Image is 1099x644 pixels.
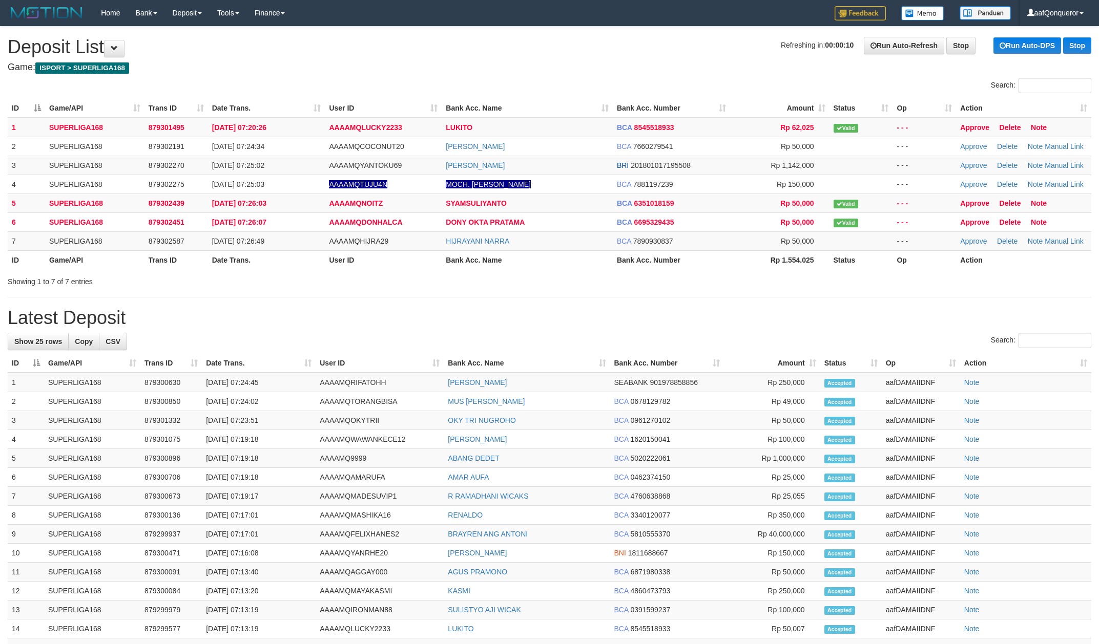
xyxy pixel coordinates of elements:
[44,411,140,430] td: SUPERLIGA168
[8,525,44,544] td: 9
[446,180,531,188] a: MOCH. [PERSON_NAME]
[446,142,505,151] a: [PERSON_NAME]
[45,118,144,137] td: SUPERLIGA168
[8,487,44,506] td: 7
[614,511,629,519] span: BCA
[316,373,444,392] td: AAAAMQRIFATOHH
[997,142,1018,151] a: Delete
[964,549,980,557] a: Note
[630,511,670,519] span: Copy 3340120077 to clipboard
[8,37,1091,57] h1: Deposit List
[956,99,1091,118] th: Action: activate to sort column ascending
[316,354,444,373] th: User ID: activate to sort column ascending
[882,392,960,411] td: aafDAMAIIDNF
[617,199,632,207] span: BCA
[724,392,820,411] td: Rp 49,000
[140,449,202,468] td: 879300896
[316,563,444,582] td: AAAAMQAGGAY000
[964,511,980,519] a: Note
[8,62,1091,73] h4: Game:
[830,250,893,269] th: Status
[8,212,45,231] td: 6
[212,180,264,188] span: [DATE] 07:25:03
[8,5,86,20] img: MOTION_logo.png
[202,582,316,600] td: [DATE] 07:13:20
[628,549,668,557] span: Copy 1811688667 to clipboard
[448,511,483,519] a: RENALDO
[893,118,956,137] td: - - -
[964,530,980,538] a: Note
[316,392,444,411] td: AAAAMQTORANGBISA
[8,392,44,411] td: 2
[45,137,144,156] td: SUPERLIGA168
[781,237,814,245] span: Rp 50,000
[1045,161,1084,169] a: Manual Link
[8,231,45,250] td: 7
[45,250,144,269] th: Game/API
[8,250,45,269] th: ID
[448,473,489,481] a: AMAR AUFA
[960,199,989,207] a: Approve
[617,180,631,188] span: BCA
[724,468,820,487] td: Rp 25,000
[144,250,208,269] th: Trans ID
[724,430,820,449] td: Rp 100,000
[882,354,960,373] th: Op: activate to sort column ascending
[44,392,140,411] td: SUPERLIGA168
[44,430,140,449] td: SUPERLIGA168
[960,180,987,188] a: Approve
[1045,180,1084,188] a: Manual Link
[329,180,387,188] span: Nama rekening ada tanda titik/strip, harap diedit
[329,218,402,226] span: AAAAMQDONHALCA
[316,430,444,449] td: AAAAMQWAWANKECE12
[448,606,521,614] a: SULISTYO AJI WICAK
[960,142,987,151] a: Approve
[960,6,1011,20] img: panduan.png
[724,506,820,525] td: Rp 350,000
[614,568,629,576] span: BCA
[613,99,730,118] th: Bank Acc. Number: activate to sort column ascending
[824,436,855,444] span: Accepted
[44,354,140,373] th: Game/API: activate to sort column ascending
[893,194,956,212] td: - - -
[448,530,528,538] a: BRAYREN ANG ANTONI
[630,435,670,443] span: Copy 1620150041 to clipboard
[893,99,956,118] th: Op: activate to sort column ascending
[106,337,120,346] span: CSV
[8,194,45,212] td: 5
[631,161,691,169] span: Copy 201801017195508 to clipboard
[45,194,144,212] td: SUPERLIGA168
[997,180,1018,188] a: Delete
[824,379,855,388] span: Accepted
[442,99,613,118] th: Bank Acc. Name: activate to sort column ascending
[8,582,44,600] td: 12
[964,397,980,405] a: Note
[1000,123,1021,132] a: Delete
[212,218,266,226] span: [DATE] 07:26:07
[1031,218,1047,226] a: Note
[8,468,44,487] td: 6
[882,525,960,544] td: aafDAMAIIDNF
[202,506,316,525] td: [DATE] 07:17:01
[329,123,402,132] span: AAAAMQLUCKY2233
[617,123,632,132] span: BCA
[882,544,960,563] td: aafDAMAIIDNF
[8,99,45,118] th: ID: activate to sort column descending
[448,416,516,424] a: OKY TRI NUGROHO
[964,606,980,614] a: Note
[825,41,854,49] strong: 00:00:10
[964,492,980,500] a: Note
[316,525,444,544] td: AAAAMQFELIXHANES2
[44,563,140,582] td: SUPERLIGA168
[8,272,450,287] div: Showing 1 to 7 of 7 entries
[724,487,820,506] td: Rp 25,055
[8,411,44,430] td: 3
[144,99,208,118] th: Trans ID: activate to sort column ascending
[633,180,673,188] span: Copy 7881197239 to clipboard
[140,468,202,487] td: 879300706
[960,354,1091,373] th: Action: activate to sort column ascending
[45,231,144,250] td: SUPERLIGA168
[149,199,184,207] span: 879302439
[634,123,674,132] span: Copy 8545518933 to clipboard
[630,492,670,500] span: Copy 4760638868 to clipboard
